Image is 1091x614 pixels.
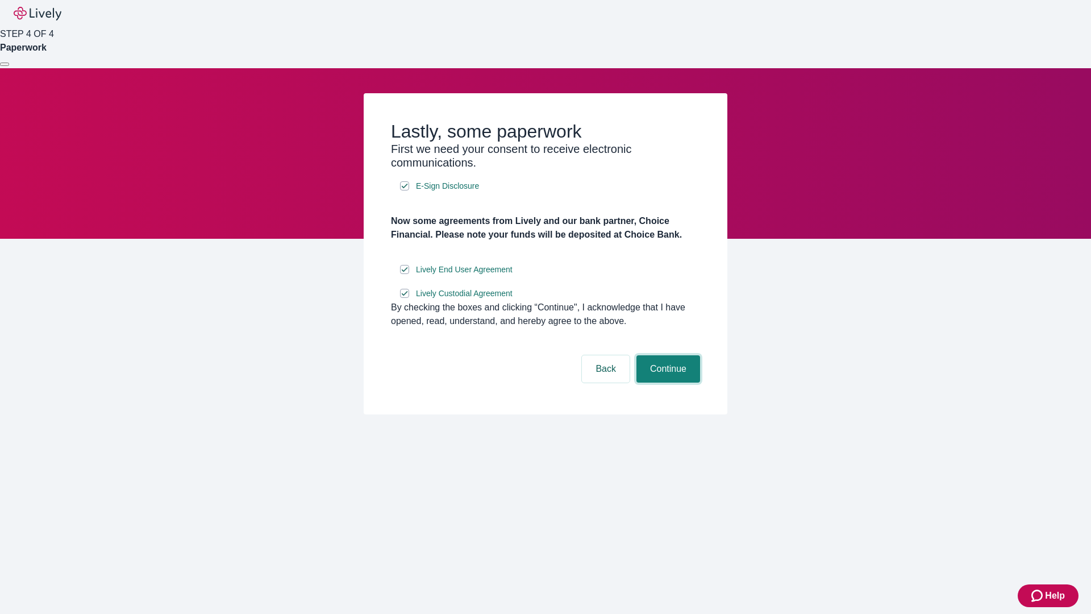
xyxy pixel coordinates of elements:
a: e-sign disclosure document [414,263,515,277]
button: Continue [636,355,700,383]
h3: First we need your consent to receive electronic communications. [391,142,700,169]
h4: Now some agreements from Lively and our bank partner, Choice Financial. Please note your funds wi... [391,214,700,242]
span: Help [1045,589,1065,603]
a: e-sign disclosure document [414,179,481,193]
a: e-sign disclosure document [414,287,515,301]
span: E-Sign Disclosure [416,180,479,192]
img: Lively [14,7,61,20]
div: By checking the boxes and clicking “Continue", I acknowledge that I have opened, read, understand... [391,301,700,328]
span: Lively End User Agreement [416,264,513,276]
button: Zendesk support iconHelp [1018,584,1078,607]
h2: Lastly, some paperwork [391,121,700,142]
span: Lively Custodial Agreement [416,288,513,300]
button: Back [582,355,630,383]
svg: Zendesk support icon [1031,589,1045,603]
